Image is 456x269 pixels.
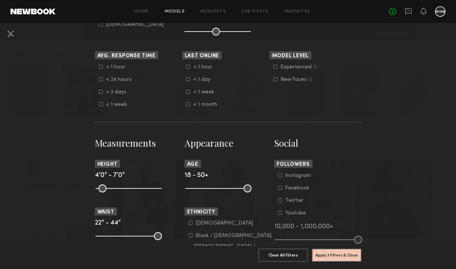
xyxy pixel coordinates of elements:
[185,172,208,179] span: 18 - 50+
[193,90,219,94] div: < 1 week
[106,65,132,69] div: < 1 hour
[134,10,149,14] a: Home
[98,54,156,59] span: Avg. Response Time
[281,65,312,69] div: Experienced
[98,210,115,215] span: Waist
[187,210,215,215] span: Ethnicity
[285,186,311,190] div: Facebook
[196,221,253,225] div: [DEMOGRAPHIC_DATA]
[277,162,310,167] span: Followers
[106,78,132,82] div: < 24 hours
[258,249,308,262] button: Clear All Filters
[5,28,16,39] button: Cancel
[272,54,309,59] span: Model Level
[196,234,271,238] div: Black / [DEMOGRAPHIC_DATA]
[193,78,219,82] div: < 1 day
[95,220,121,226] span: 22” - 44”
[185,137,272,149] h3: Appearance
[106,23,163,27] div: [DEMOGRAPHIC_DATA]
[285,10,311,14] a: Favorites
[98,162,118,167] span: Height
[193,65,219,69] div: < 1 hour
[242,10,269,14] a: Job Posts
[194,245,271,253] div: [DEMOGRAPHIC_DATA] / [DEMOGRAPHIC_DATA]
[187,162,199,167] span: Age
[95,172,125,179] span: 4’0” - 7’0”
[106,103,132,107] div: < 1 week
[274,137,361,149] h3: Social
[281,78,307,82] div: New Faces
[285,199,311,203] div: Twitter
[95,137,182,149] h3: Measurements
[193,103,219,107] div: < 1 month
[185,54,219,59] span: Last Online
[312,249,361,262] button: Apply 3 Filters & Close
[106,90,132,94] div: < 3 days
[201,10,226,14] a: Requests
[165,10,185,14] a: Models
[285,174,311,178] div: Instagram
[285,211,311,215] div: Youtube
[274,224,361,230] div: 10,000 - 1,000,000+
[5,28,16,40] common-close-button: Cancel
